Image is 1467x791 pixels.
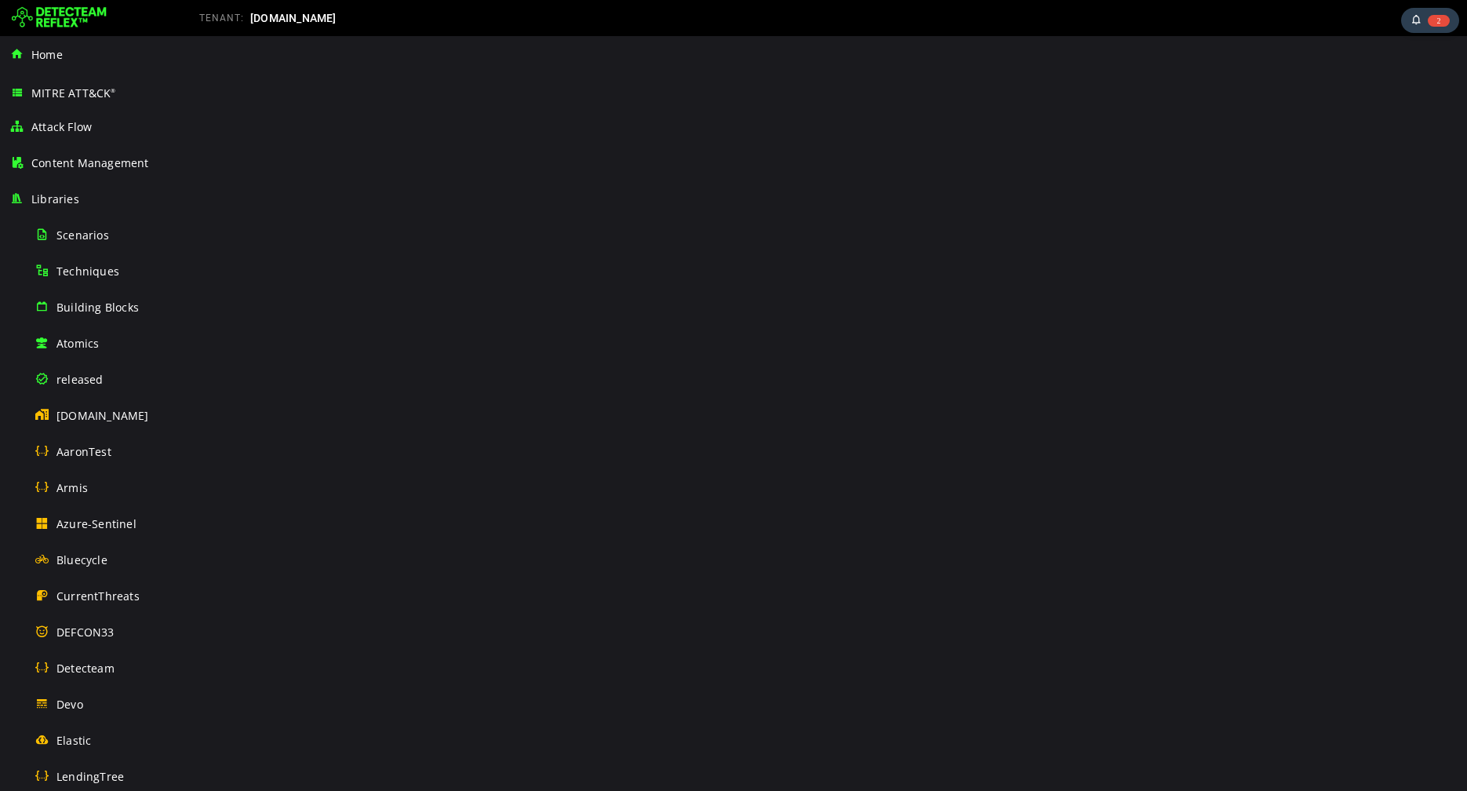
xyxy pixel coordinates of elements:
span: Armis [56,480,88,495]
span: Detecteam [56,661,115,676]
span: AaronTest [56,444,111,459]
span: Azure-Sentinel [56,516,137,531]
span: CurrentThreats [56,589,140,603]
span: Building Blocks [56,300,139,315]
span: Content Management [31,155,149,170]
span: Attack Flow [31,119,92,134]
span: LendingTree [56,769,124,784]
div: Task Notifications [1401,8,1459,33]
img: Detecteam logo [12,5,107,31]
span: TENANT: [199,13,244,24]
span: Techniques [56,264,119,279]
span: MITRE ATT&CK [31,86,116,100]
span: [DOMAIN_NAME] [250,12,337,24]
span: Devo [56,697,83,712]
span: released [56,372,104,387]
span: Libraries [31,191,79,206]
sup: ® [111,87,115,94]
span: Home [31,47,63,62]
span: Elastic [56,733,91,748]
span: Scenarios [56,228,109,242]
span: DEFCON33 [56,625,115,640]
span: 2 [1428,15,1450,27]
span: [DOMAIN_NAME] [56,408,149,423]
span: Atomics [56,336,99,351]
span: Bluecycle [56,552,107,567]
